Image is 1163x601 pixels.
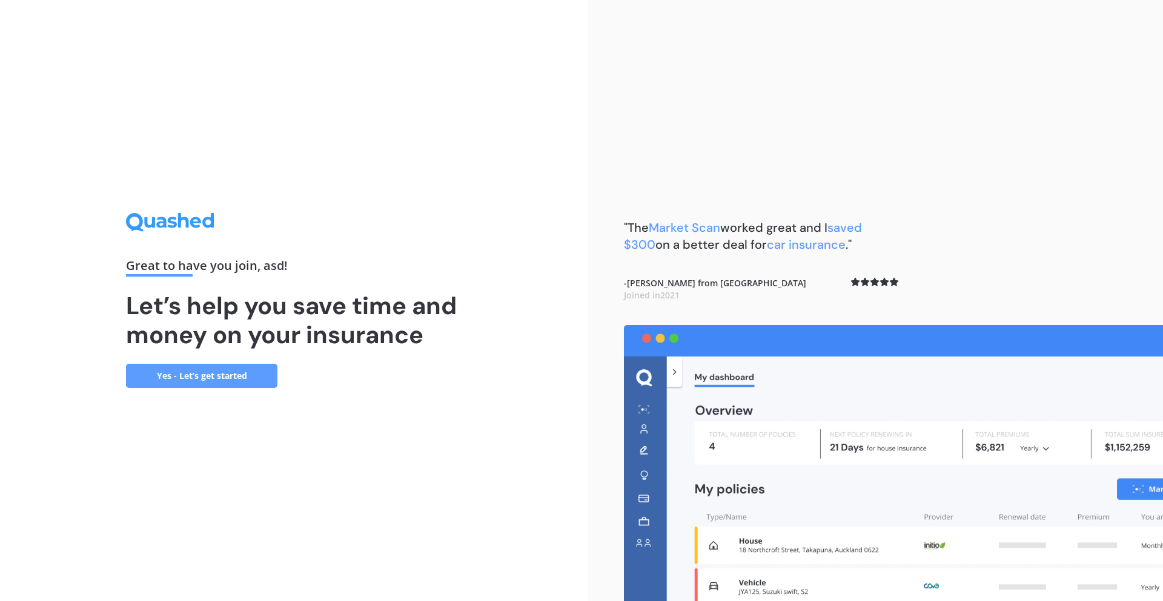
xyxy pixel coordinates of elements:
b: - [PERSON_NAME] from [GEOGRAPHIC_DATA] [624,277,806,301]
a: Yes - Let’s get started [126,364,277,388]
div: Great to have you join , asd ! [126,260,462,277]
b: "The worked great and I on a better deal for ." [624,220,862,252]
span: saved $300 [624,220,862,252]
span: Market Scan [649,220,720,235]
span: Joined in 2021 [624,289,680,301]
span: car insurance [767,237,846,252]
img: dashboard.webp [624,325,1163,601]
h1: Let’s help you save time and money on your insurance [126,291,462,349]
